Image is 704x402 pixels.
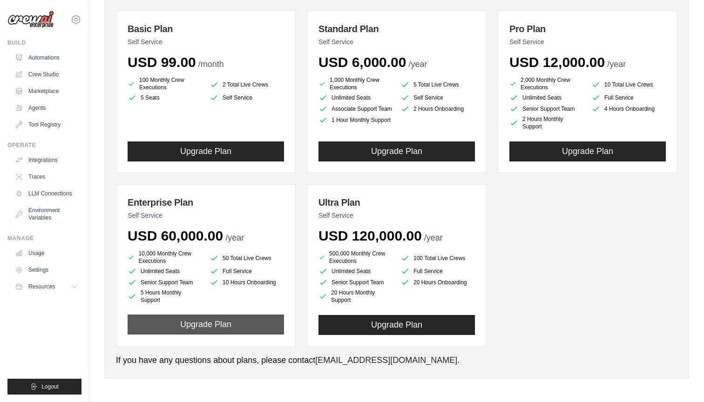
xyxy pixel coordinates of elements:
[318,141,475,161] button: Upgrade Plan
[318,196,475,209] h3: Ultra Plan
[210,278,284,287] li: 10 Hours Onboarding
[318,104,393,114] li: Associate Support Team
[7,141,81,149] div: Operate
[128,196,284,209] h3: Enterprise Plan
[11,67,81,82] a: Crew Studio
[7,39,81,47] div: Build
[128,250,202,265] li: 10,000 Monthly Crew Executions
[128,37,284,47] p: Self Service
[11,279,81,294] button: Resources
[509,141,666,161] button: Upgrade Plan
[400,104,475,114] li: 2 Hours Onboarding
[591,93,666,102] li: Full Service
[11,203,81,225] a: Environment Variables
[11,100,81,115] a: Agents
[318,76,393,91] li: 1,000 Monthly Crew Executions
[318,267,393,276] li: Unlimited Seats
[11,153,81,167] a: Integrations
[400,78,475,91] li: 5 Total Live Crews
[509,54,605,70] span: USD 12,000.00
[591,104,666,114] li: 4 Hours Onboarding
[128,76,202,91] li: 100 Monthly Crew Executions
[509,104,584,114] li: Senior Support Team
[408,60,427,69] span: /year
[318,22,475,35] h3: Standard Plan
[318,315,475,335] button: Upgrade Plan
[318,250,393,265] li: 500,000 Monthly Crew Executions
[41,383,59,390] span: Logout
[657,357,704,402] iframe: Chat Widget
[400,93,475,102] li: Self Service
[509,37,666,47] p: Self Service
[318,37,475,47] p: Self Service
[400,252,475,265] li: 100 Total Live Crews
[210,78,284,91] li: 2 Total Live Crews
[315,355,457,365] a: [EMAIL_ADDRESS][DOMAIN_NAME]
[28,283,55,290] span: Resources
[591,78,666,91] li: 10 Total Live Crews
[509,76,584,91] li: 2,000 Monthly Crew Executions
[210,252,284,265] li: 50 Total Live Crews
[424,233,443,242] span: /year
[128,141,284,161] button: Upgrade Plan
[128,228,223,243] span: USD 60,000.00
[318,211,475,220] p: Self Service
[128,278,202,287] li: Senior Support Team
[11,117,81,132] a: Tool Registry
[11,186,81,201] a: LLM Connections
[128,315,284,335] button: Upgrade Plan
[116,354,677,367] p: If you have any questions about plans, please contact .
[607,60,626,69] span: /year
[318,289,393,304] li: 20 Hours Monthly Support
[7,11,54,28] img: Logo
[318,278,393,287] li: Senior Support Team
[318,93,393,102] li: Unlimited Seats
[318,228,422,243] span: USD 120,000.00
[128,211,284,220] p: Self Service
[400,278,475,287] li: 20 Hours Onboarding
[128,54,196,70] span: USD 99.00
[7,379,81,395] button: Logout
[509,115,584,130] li: 2 Hours Monthly Support
[210,267,284,276] li: Full Service
[509,22,666,35] h3: Pro Plan
[210,93,284,102] li: Self Service
[7,234,81,242] div: Manage
[11,84,81,99] a: Marketplace
[11,50,81,65] a: Automations
[11,246,81,261] a: Usage
[400,267,475,276] li: Full Service
[198,60,224,69] span: /month
[318,54,406,70] span: USD 6,000.00
[128,267,202,276] li: Unlimited Seats
[128,22,284,35] h3: Basic Plan
[11,169,81,184] a: Traces
[11,262,81,277] a: Settings
[318,115,393,125] li: 1 Hour Monthly Support
[128,289,202,304] li: 5 Hours Monthly Support
[225,233,244,242] span: /year
[509,93,584,102] li: Unlimited Seats
[128,93,202,102] li: 5 Seats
